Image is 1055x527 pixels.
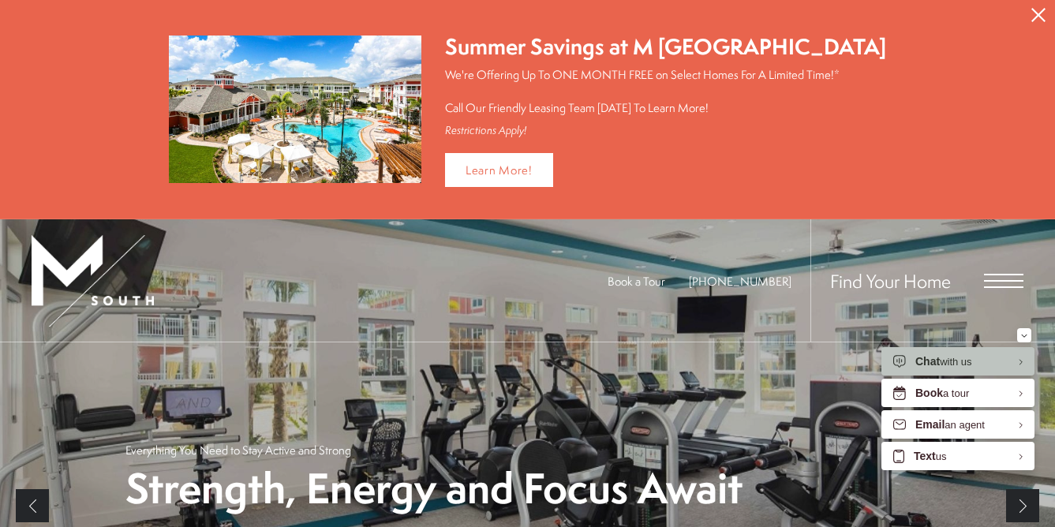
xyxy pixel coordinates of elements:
[445,124,886,137] div: Restrictions Apply!
[1006,489,1039,522] a: Next
[32,235,154,327] img: MSouth
[984,274,1023,288] button: Open Menu
[689,273,791,290] a: Call Us at 813-570-8014
[608,273,665,290] a: Book a Tour
[169,36,421,183] img: Summer Savings at M South Apartments
[125,466,743,511] p: Strength, Energy and Focus Await
[689,273,791,290] span: [PHONE_NUMBER]
[830,268,951,293] a: Find Your Home
[445,153,553,187] a: Learn More!
[125,442,351,458] p: Everything You Need to Stay Active and Strong
[445,66,886,116] p: We're Offering Up To ONE MONTH FREE on Select Homes For A Limited Time!* Call Our Friendly Leasin...
[445,32,886,62] div: Summer Savings at M [GEOGRAPHIC_DATA]
[16,489,49,522] a: Previous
